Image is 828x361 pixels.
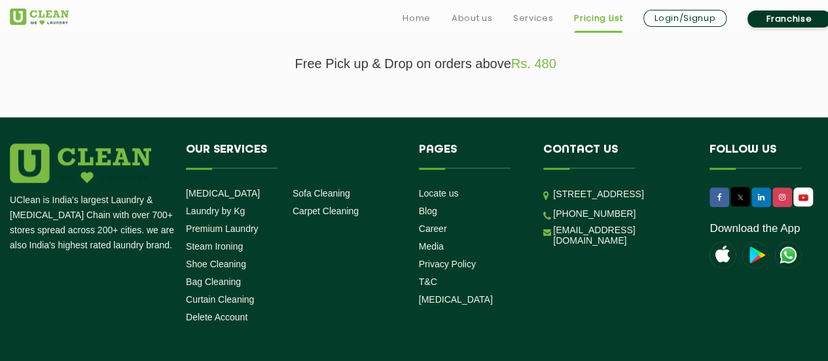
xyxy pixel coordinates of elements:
[775,242,801,268] img: UClean Laundry and Dry Cleaning
[186,223,259,234] a: Premium Laundry
[553,208,636,219] a: [PHONE_NUMBER]
[710,242,736,268] img: apple-icon.png
[742,242,768,268] img: playstoreicon.png
[553,225,690,246] a: [EMAIL_ADDRESS][DOMAIN_NAME]
[186,143,399,168] h4: Our Services
[10,193,176,253] p: UClean is India's largest Laundry & [MEDICAL_DATA] Chain with over 700+ stores spread across 200+...
[643,10,727,27] a: Login/Signup
[419,259,476,269] a: Privacy Policy
[186,259,246,269] a: Shoe Cleaning
[186,188,260,199] a: [MEDICAL_DATA]
[419,143,524,168] h4: Pages
[511,56,556,71] span: Rs. 480
[543,143,690,168] h4: Contact us
[403,10,431,26] a: Home
[553,187,690,202] p: [STREET_ADDRESS]
[710,222,800,235] a: Download the App
[419,276,437,287] a: T&C
[10,9,69,25] img: UClean Laundry and Dry Cleaning
[186,241,243,252] a: Steam Ironing
[710,143,825,168] h4: Follow us
[795,191,812,204] img: UClean Laundry and Dry Cleaning
[293,188,350,199] a: Sofa Cleaning
[574,10,622,26] a: Pricing List
[513,10,553,26] a: Services
[419,188,459,199] a: Locate us
[186,294,254,305] a: Curtain Cleaning
[186,206,245,216] a: Laundry by Kg
[419,206,437,216] a: Blog
[419,241,444,252] a: Media
[419,223,447,234] a: Career
[419,294,493,305] a: [MEDICAL_DATA]
[186,312,247,322] a: Delete Account
[293,206,359,216] a: Carpet Cleaning
[10,143,151,183] img: logo.png
[186,276,241,287] a: Bag Cleaning
[452,10,492,26] a: About us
